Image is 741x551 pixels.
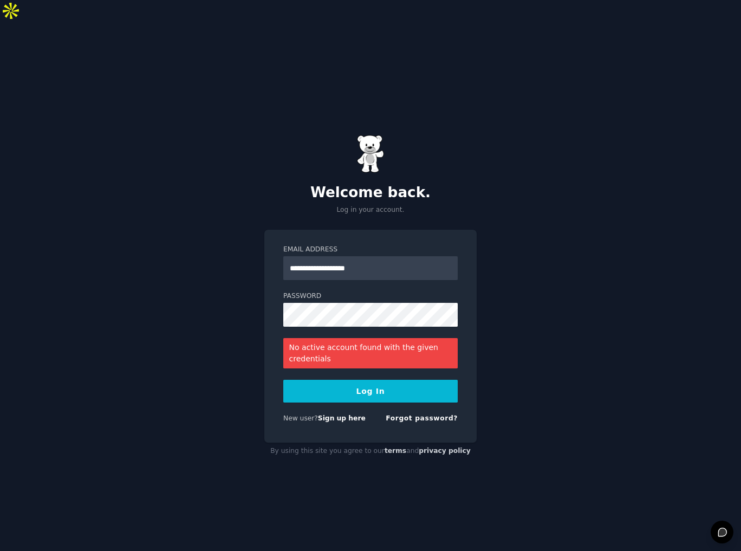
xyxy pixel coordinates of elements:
[283,291,458,301] label: Password
[283,245,458,255] label: Email Address
[318,414,366,422] a: Sign up here
[419,447,471,455] a: privacy policy
[283,380,458,403] button: Log In
[264,184,477,202] h2: Welcome back.
[264,205,477,215] p: Log in your account.
[283,338,458,368] div: No active account found with the given credentials
[283,414,318,422] span: New user?
[357,135,384,173] img: Gummy Bear
[385,447,406,455] a: terms
[386,414,458,422] a: Forgot password?
[264,443,477,460] div: By using this site you agree to our and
